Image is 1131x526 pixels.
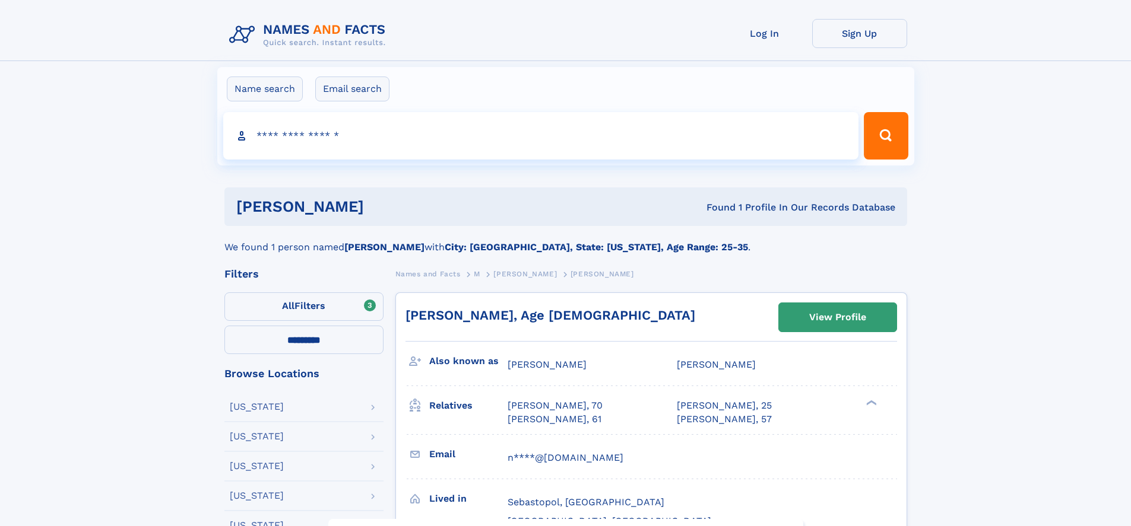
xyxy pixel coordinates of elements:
a: [PERSON_NAME] [493,266,557,281]
div: Found 1 Profile In Our Records Database [535,201,895,214]
input: search input [223,112,859,160]
a: [PERSON_NAME], 61 [508,413,601,426]
span: [PERSON_NAME] [571,270,634,278]
span: Sebastopol, [GEOGRAPHIC_DATA] [508,496,664,508]
div: [US_STATE] [230,402,284,412]
div: [US_STATE] [230,491,284,501]
h3: Also known as [429,351,508,371]
div: [US_STATE] [230,432,284,441]
span: All [282,300,294,311]
h3: Email [429,444,508,464]
label: Filters [224,292,384,321]
a: View Profile [779,303,896,331]
span: M [474,270,480,278]
a: Names and Facts [395,266,461,281]
div: Filters [224,269,384,279]
div: View Profile [809,304,866,331]
a: [PERSON_NAME], 70 [508,399,603,412]
a: [PERSON_NAME], 57 [677,413,772,426]
a: Log In [717,19,812,48]
div: We found 1 person named with . [224,226,907,254]
span: [PERSON_NAME] [677,359,756,370]
h1: [PERSON_NAME] [236,199,536,214]
b: City: [GEOGRAPHIC_DATA], State: [US_STATE], Age Range: 25-35 [445,241,748,253]
h3: Lived in [429,489,508,509]
a: [PERSON_NAME], Age [DEMOGRAPHIC_DATA] [405,308,695,323]
h3: Relatives [429,396,508,416]
img: Logo Names and Facts [224,19,395,51]
span: [PERSON_NAME] [493,270,557,278]
a: Sign Up [812,19,907,48]
button: Search Button [864,112,908,160]
label: Name search [227,76,303,101]
span: [PERSON_NAME] [508,359,587,370]
div: ❯ [863,399,877,407]
a: [PERSON_NAME], 25 [677,399,772,412]
a: M [474,266,480,281]
b: [PERSON_NAME] [344,241,424,253]
div: [US_STATE] [230,461,284,471]
div: Browse Locations [224,368,384,379]
label: Email search [315,76,389,101]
